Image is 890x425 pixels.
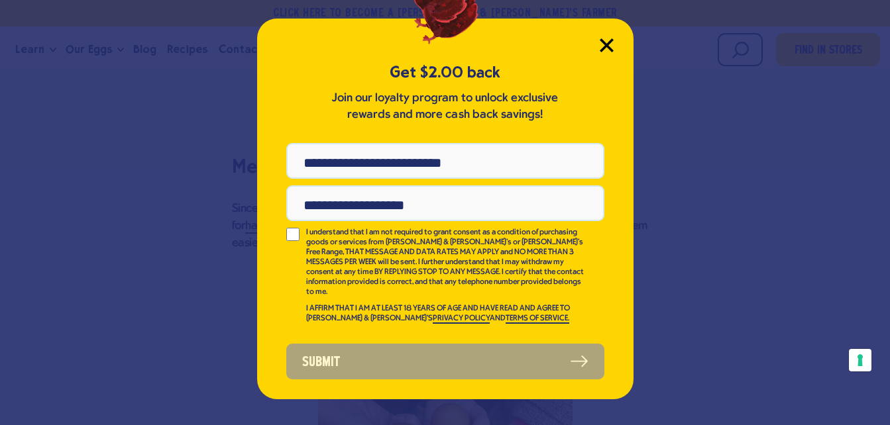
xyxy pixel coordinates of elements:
a: PRIVACY POLICY [433,314,490,324]
input: I understand that I am not required to grant consent as a condition of purchasing goods or servic... [286,228,300,241]
button: Submit [286,344,604,379]
p: I AFFIRM THAT I AM AT LEAST 18 YEARS OF AGE AND HAVE READ AND AGREE TO [PERSON_NAME] & [PERSON_NA... [306,304,586,324]
h5: Get $2.00 back [286,62,604,83]
a: TERMS OF SERVICE. [506,314,569,324]
button: Close Modal [600,38,614,52]
p: I understand that I am not required to grant consent as a condition of purchasing goods or servic... [306,228,586,297]
p: Join our loyalty program to unlock exclusive rewards and more cash back savings! [329,90,561,123]
button: Your consent preferences for tracking technologies [849,349,871,371]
